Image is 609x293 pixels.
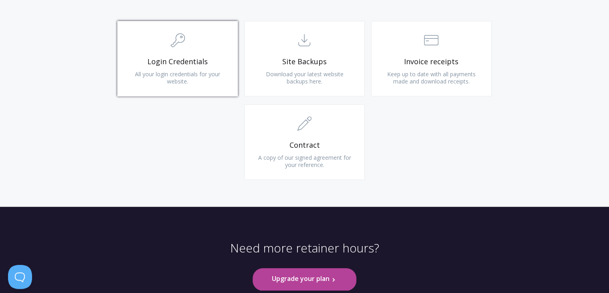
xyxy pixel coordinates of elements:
[8,265,32,289] iframe: Toggle Customer Support
[265,70,343,85] span: Download your latest website backups here.
[244,21,365,96] a: Site Backups Download your latest website backups here.
[253,268,356,290] a: Upgrade your plan
[230,240,379,269] p: Need more retainer hours?
[117,21,238,96] a: Login Credentials All your login credentials for your website.
[387,70,476,85] span: Keep up to date with all payments made and download receipts.
[130,57,225,66] span: Login Credentials
[257,57,352,66] span: Site Backups
[258,154,351,169] span: A copy of our signed agreement for your reference.
[244,104,365,180] a: Contract A copy of our signed agreement for your reference.
[371,21,492,96] a: Invoice receipts Keep up to date with all payments made and download receipts.
[257,140,352,150] span: Contract
[384,57,479,66] span: Invoice receipts
[135,70,220,85] span: All your login credentials for your website.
